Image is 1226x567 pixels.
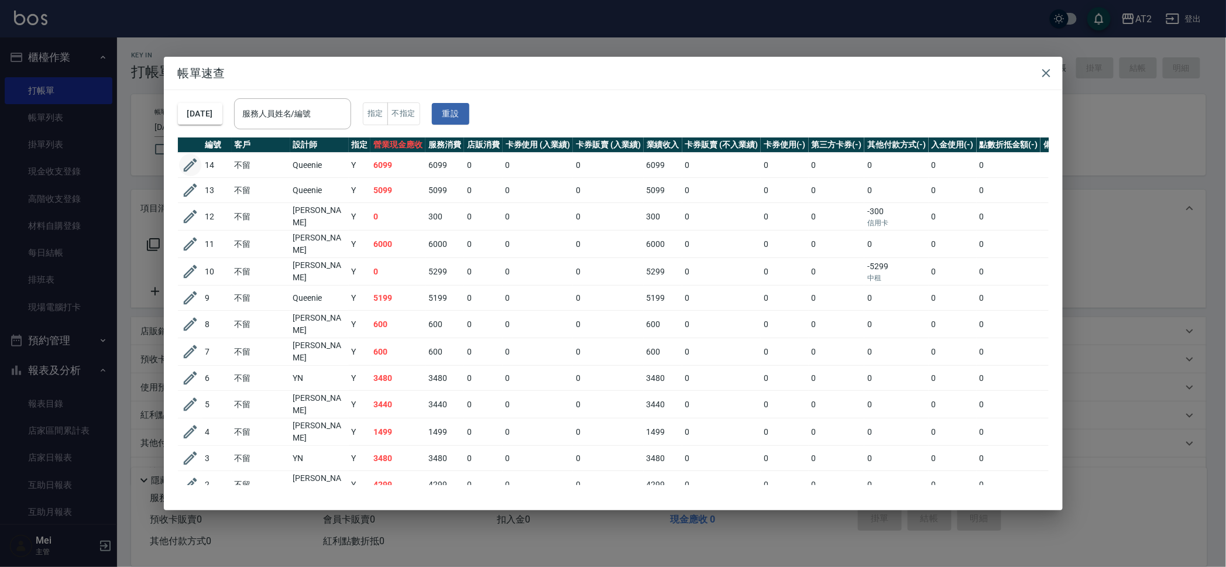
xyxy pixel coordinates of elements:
[425,258,464,286] td: 5299
[503,231,573,258] td: 0
[864,311,929,338] td: 0
[682,338,761,366] td: 0
[761,366,809,391] td: 0
[232,471,290,499] td: 不留
[573,391,644,418] td: 0
[290,138,349,153] th: 設計師
[503,203,573,231] td: 0
[929,446,977,471] td: 0
[573,203,644,231] td: 0
[864,471,929,499] td: 0
[864,338,929,366] td: 0
[864,153,929,178] td: 0
[864,286,929,311] td: 0
[290,338,349,366] td: [PERSON_NAME]
[349,418,371,446] td: Y
[929,231,977,258] td: 0
[761,418,809,446] td: 0
[349,258,371,286] td: Y
[644,391,682,418] td: 3440
[573,338,644,366] td: 0
[370,391,425,418] td: 3440
[809,338,865,366] td: 0
[761,471,809,499] td: 0
[1040,138,1063,153] th: 備註
[929,338,977,366] td: 0
[464,203,503,231] td: 0
[809,446,865,471] td: 0
[202,338,232,366] td: 7
[644,311,682,338] td: 600
[503,418,573,446] td: 0
[290,231,349,258] td: [PERSON_NAME]
[232,391,290,418] td: 不留
[464,391,503,418] td: 0
[464,471,503,499] td: 0
[864,178,929,203] td: 0
[761,391,809,418] td: 0
[232,153,290,178] td: 不留
[349,446,371,471] td: Y
[349,138,371,153] th: 指定
[349,366,371,391] td: Y
[370,418,425,446] td: 1499
[370,153,425,178] td: 6099
[370,231,425,258] td: 6000
[464,286,503,311] td: 0
[425,231,464,258] td: 6000
[809,391,865,418] td: 0
[464,338,503,366] td: 0
[202,231,232,258] td: 11
[929,138,977,153] th: 入金使用(-)
[425,366,464,391] td: 3480
[290,203,349,231] td: [PERSON_NAME]
[682,446,761,471] td: 0
[290,258,349,286] td: [PERSON_NAME]
[867,273,926,283] p: 中租
[232,418,290,446] td: 不留
[349,178,371,203] td: Y
[929,203,977,231] td: 0
[929,178,977,203] td: 0
[864,391,929,418] td: 0
[290,471,349,499] td: [PERSON_NAME]
[573,138,644,153] th: 卡券販賣 (入業績)
[864,418,929,446] td: 0
[370,446,425,471] td: 3480
[864,258,929,286] td: -5299
[809,178,865,203] td: 0
[202,471,232,499] td: 2
[503,258,573,286] td: 0
[232,311,290,338] td: 不留
[644,178,682,203] td: 5099
[349,203,371,231] td: Y
[644,446,682,471] td: 3480
[867,218,926,228] p: 信用卡
[370,366,425,391] td: 3480
[370,178,425,203] td: 5099
[977,258,1041,286] td: 0
[464,153,503,178] td: 0
[503,311,573,338] td: 0
[573,153,644,178] td: 0
[682,418,761,446] td: 0
[232,138,290,153] th: 客戶
[202,446,232,471] td: 3
[232,178,290,203] td: 不留
[682,153,761,178] td: 0
[809,231,865,258] td: 0
[644,286,682,311] td: 5199
[425,153,464,178] td: 6099
[809,138,865,153] th: 第三方卡券(-)
[202,418,232,446] td: 4
[349,311,371,338] td: Y
[202,138,232,153] th: 編號
[202,366,232,391] td: 6
[644,418,682,446] td: 1499
[503,366,573,391] td: 0
[977,231,1041,258] td: 0
[464,446,503,471] td: 0
[573,446,644,471] td: 0
[370,286,425,311] td: 5199
[864,231,929,258] td: 0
